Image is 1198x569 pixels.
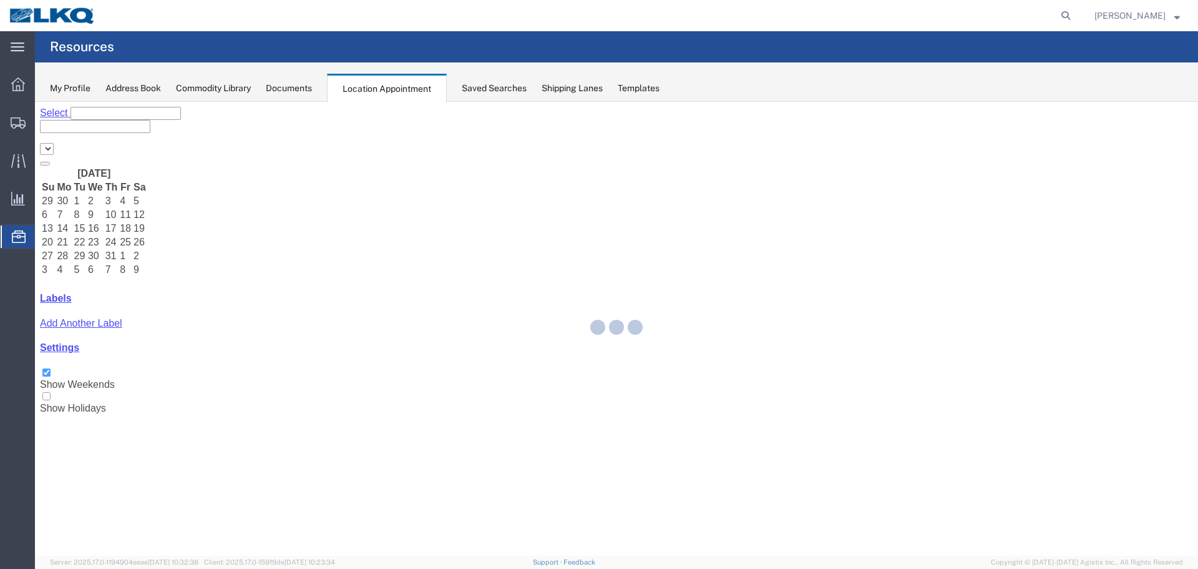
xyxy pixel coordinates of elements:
td: 9 [98,162,112,174]
span: Server: 2025.17.0-1194904eeae [50,558,198,566]
a: Select [5,6,36,16]
td: 17 [70,121,84,133]
td: 5 [39,162,51,174]
td: 7 [21,107,37,119]
td: 25 [84,134,97,147]
button: [PERSON_NAME] [1094,8,1181,23]
td: 30 [21,93,37,106]
td: 21 [21,134,37,147]
div: Templates [618,82,660,95]
td: 19 [98,121,112,133]
div: Shipping Lanes [542,82,603,95]
td: 14 [21,121,37,133]
th: Su [6,79,20,92]
td: 23 [52,134,69,147]
td: 4 [84,93,97,106]
th: [DATE] [21,66,97,78]
td: 6 [52,162,69,174]
img: logo [9,6,96,25]
a: Support [533,558,564,566]
td: 2 [98,148,112,161]
th: Fr [84,79,97,92]
span: Copyright © [DATE]-[DATE] Agistix Inc., All Rights Reserved [991,557,1183,568]
td: 7 [70,162,84,174]
a: Settings [5,240,44,251]
td: 29 [6,93,20,106]
td: 11 [84,107,97,119]
td: 10 [70,107,84,119]
label: Show Holidays [5,290,71,312]
span: Client: 2025.17.0-159f9de [204,558,335,566]
td: 1 [84,148,97,161]
span: [DATE] 10:23:34 [285,558,335,566]
th: Tu [39,79,51,92]
span: Select [5,6,32,16]
td: 16 [52,121,69,133]
div: Saved Searches [462,82,527,95]
input: Show Weekends [7,267,16,275]
td: 1 [39,93,51,106]
a: Labels [5,191,37,202]
td: 18 [84,121,97,133]
div: Documents [266,82,312,95]
div: Commodity Library [176,82,251,95]
td: 8 [39,107,51,119]
td: 13 [6,121,20,133]
input: Show Holidays [7,290,16,299]
td: 3 [70,93,84,106]
td: 31 [70,148,84,161]
div: My Profile [50,82,90,95]
td: 12 [98,107,112,119]
a: Feedback [563,558,595,566]
th: Th [70,79,84,92]
span: [DATE] 10:32:38 [148,558,198,566]
td: 20 [6,134,20,147]
span: William Haney [1094,9,1166,22]
td: 22 [39,134,51,147]
td: 8 [84,162,97,174]
td: 3 [6,162,20,174]
div: Location Appointment [327,74,447,102]
th: Sa [98,79,112,92]
td: 9 [52,107,69,119]
div: Address Book [105,82,161,95]
th: Mo [21,79,37,92]
td: 15 [39,121,51,133]
td: 26 [98,134,112,147]
label: Show Weekends [5,266,80,288]
td: 5 [98,93,112,106]
td: 29 [39,148,51,161]
td: 4 [21,162,37,174]
td: 24 [70,134,84,147]
td: 28 [21,148,37,161]
td: 6 [6,107,20,119]
th: We [52,79,69,92]
td: 2 [52,93,69,106]
td: 27 [6,148,20,161]
h4: Resources [50,31,114,62]
a: Add Another Label [5,216,87,227]
td: 30 [52,148,69,161]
